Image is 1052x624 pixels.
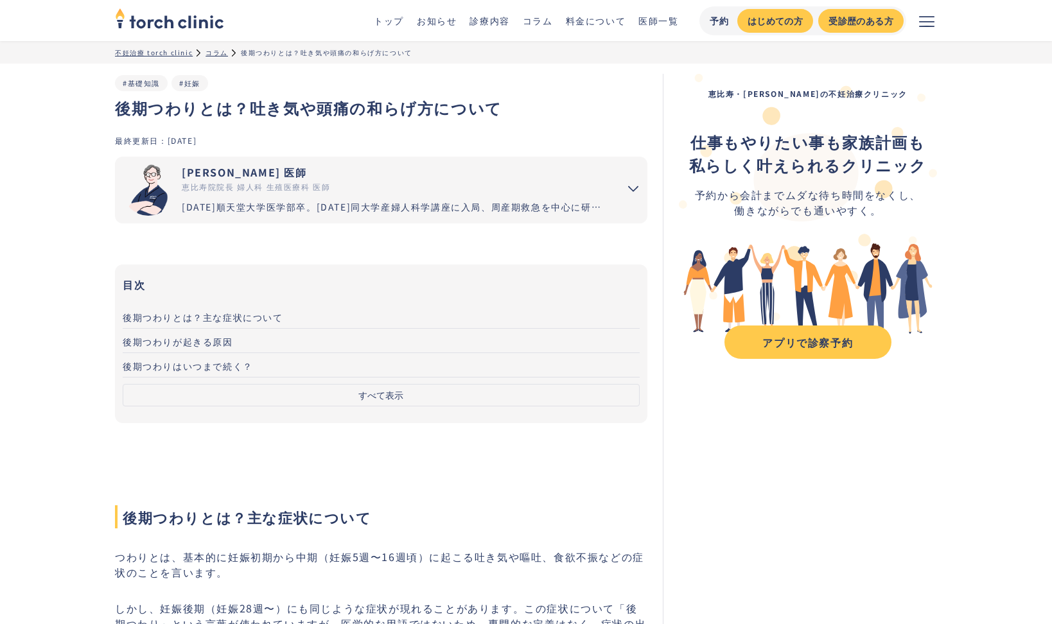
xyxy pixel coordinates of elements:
a: 料金について [566,14,626,27]
summary: 市山 卓彦 [PERSON_NAME] 医師 恵比寿院院長 婦人科 生殖医療科 医師 [DATE]順天堂大学医学部卒。[DATE]同大学産婦人科学講座に入局、周産期救急を中心に研鑽を重ねる。[D... [115,157,647,223]
div: アプリで診察予約 [736,334,880,350]
h3: 目次 [123,275,640,294]
div: [DATE]順天堂大学医学部卒。[DATE]同大学産婦人科学講座に入局、周産期救急を中心に研鑽を重ねる。[DATE]国内有数の不妊治療施設セントマザー産婦人科医院で、女性不妊症のみでなく男性不妊... [182,200,609,214]
div: 恵比寿院院長 婦人科 生殖医療科 医師 [182,181,609,193]
div: 後期つわりとは？吐き気や頭痛の和らげ方について [241,48,412,57]
div: はじめての方 [748,14,803,28]
strong: 仕事もやりたい事も家族計画も [690,130,925,153]
a: #妊娠 [179,78,200,88]
strong: 恵比寿・[PERSON_NAME]の不妊治療クリニック [708,88,907,99]
span: 後期つわりはいつまで続く？ [123,360,253,372]
span: 後期つわりとは？主な症状について [115,505,647,528]
a: home [115,9,224,32]
a: 後期つわりはいつまで続く？ [123,353,640,377]
a: トップ [374,14,404,27]
a: 不妊治療 torch clinic [115,48,193,57]
a: 後期つわりが起きる原因 [123,329,640,353]
a: アプリで診察予約 [724,325,891,359]
h1: 後期つわりとは？吐き気や頭痛の和らげ方について [115,96,647,119]
strong: 私らしく叶えられるクリニック [689,153,927,176]
span: 後期つわりとは？主な症状について [123,311,283,324]
img: torch clinic [115,4,224,32]
a: 受診歴のある方 [818,9,904,33]
span: 後期つわりが起きる原因 [123,335,233,348]
a: #基礎知識 [123,78,160,88]
div: 受診歴のある方 [828,14,893,28]
ul: パンくずリスト [115,48,937,57]
div: 予約から会計までムダな待ち時間をなくし、 働きながらでも通いやすく。 [689,187,927,218]
p: つわりとは、基本的に妊娠初期から中期（妊娠5週〜16週頃）に起こる吐き気や嘔吐、食欲不振などの症状のことを言います。 [115,549,647,580]
a: お知らせ [417,14,457,27]
div: 予約 [710,14,730,28]
img: 市山 卓彦 [123,164,174,216]
a: 診療内容 [469,14,509,27]
a: 医師一覧 [638,14,678,27]
div: [DATE] [168,135,197,146]
a: コラム [206,48,228,57]
a: [PERSON_NAME] 医師 恵比寿院院長 婦人科 生殖医療科 医師 [DATE]順天堂大学医学部卒。[DATE]同大学産婦人科学講座に入局、周産期救急を中心に研鑽を重ねる。[DATE]国内... [115,157,609,223]
div: 最終更新日： [115,135,168,146]
a: 後期つわりとは？主な症状について [123,304,640,329]
div: ‍ ‍ [689,130,927,177]
a: コラム [523,14,553,27]
a: はじめての方 [737,9,813,33]
div: [PERSON_NAME] 医師 [182,164,609,180]
button: すべて表示 [123,384,640,406]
